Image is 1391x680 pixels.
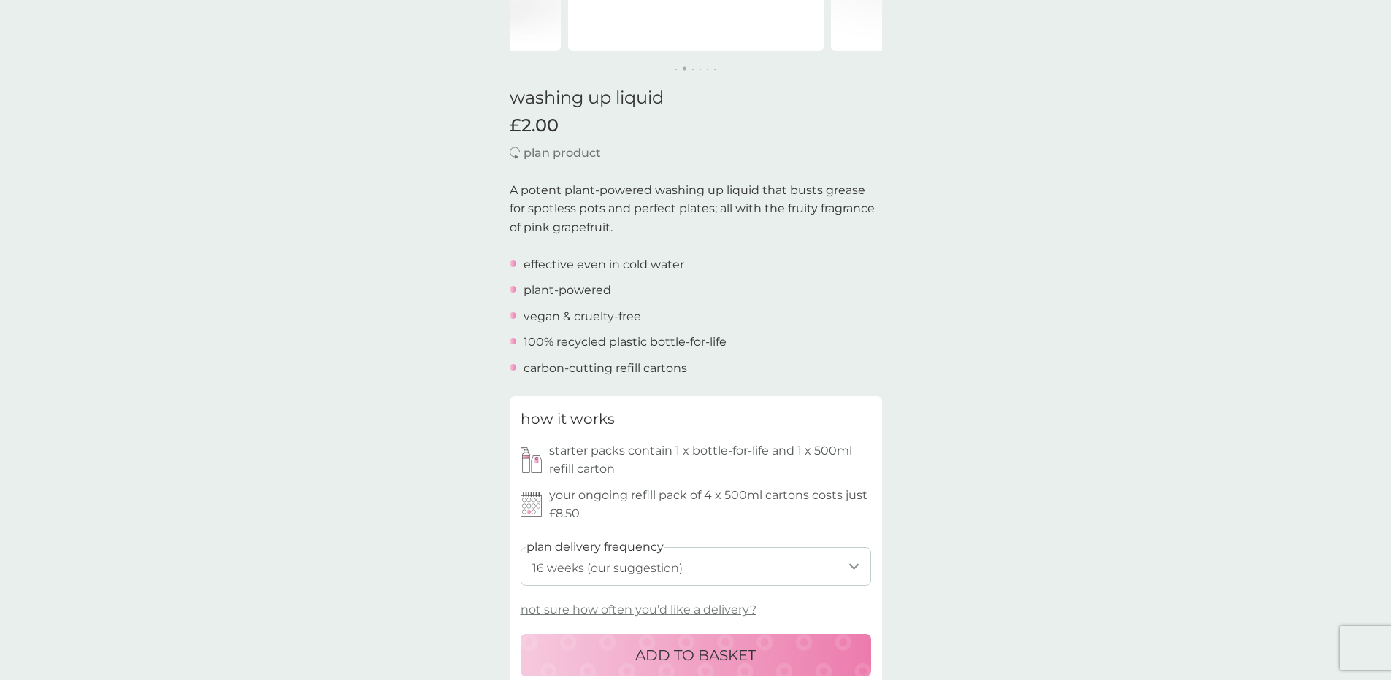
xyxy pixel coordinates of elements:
p: vegan & cruelty-free [524,307,641,326]
p: plan product [524,144,601,163]
h1: washing up liquid [510,88,882,109]
h3: how it works [521,407,615,430]
span: £2.00 [510,115,559,136]
p: effective even in cold water [524,255,684,274]
p: 100% recycled plastic bottle-for-life [524,333,727,352]
p: starter packs contain 1 x bottle-for-life and 1 x 500ml refill carton [549,441,871,479]
label: plan delivery frequency [526,538,664,557]
p: ADD TO BASKET [635,644,756,667]
p: your ongoing refill pack of 4 x 500ml cartons costs just £8.50 [549,486,871,523]
button: ADD TO BASKET [521,634,871,676]
p: not sure how often you’d like a delivery? [521,600,756,619]
p: carbon-cutting refill cartons [524,359,687,378]
p: A potent plant-powered washing up liquid that busts grease for spotless pots and perfect plates; ... [510,181,882,237]
p: plant-powered [524,281,611,300]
